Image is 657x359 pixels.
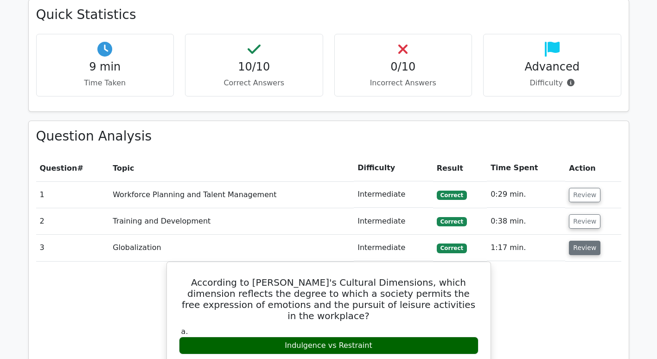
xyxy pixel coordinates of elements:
[109,155,354,181] th: Topic
[433,155,487,181] th: Result
[179,337,478,355] div: Indulgence vs Restraint
[354,181,433,208] td: Intermediate
[40,164,77,173] span: Question
[487,208,565,235] td: 0:38 min.
[109,208,354,235] td: Training and Development
[437,217,467,226] span: Correct
[354,235,433,261] td: Intermediate
[354,208,433,235] td: Intermediate
[36,235,109,261] td: 3
[36,208,109,235] td: 2
[569,241,600,255] button: Review
[437,244,467,253] span: Correct
[193,60,315,74] h4: 10/10
[36,7,621,23] h3: Quick Statistics
[487,235,565,261] td: 1:17 min.
[487,181,565,208] td: 0:29 min.
[491,60,613,74] h4: Advanced
[178,277,479,321] h5: According to [PERSON_NAME]'s Cultural Dimensions, which dimension reflects the degree to which a ...
[487,155,565,181] th: Time Spent
[569,214,600,229] button: Review
[437,191,467,200] span: Correct
[36,155,109,181] th: #
[342,77,465,89] p: Incorrect Answers
[181,327,188,336] span: a.
[354,155,433,181] th: Difficulty
[36,181,109,208] td: 1
[569,188,600,202] button: Review
[342,60,465,74] h4: 0/10
[109,181,354,208] td: Workforce Planning and Talent Management
[44,77,166,89] p: Time Taken
[491,77,613,89] p: Difficulty
[44,60,166,74] h4: 9 min
[36,128,621,144] h3: Question Analysis
[109,235,354,261] td: Globalization
[193,77,315,89] p: Correct Answers
[565,155,621,181] th: Action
